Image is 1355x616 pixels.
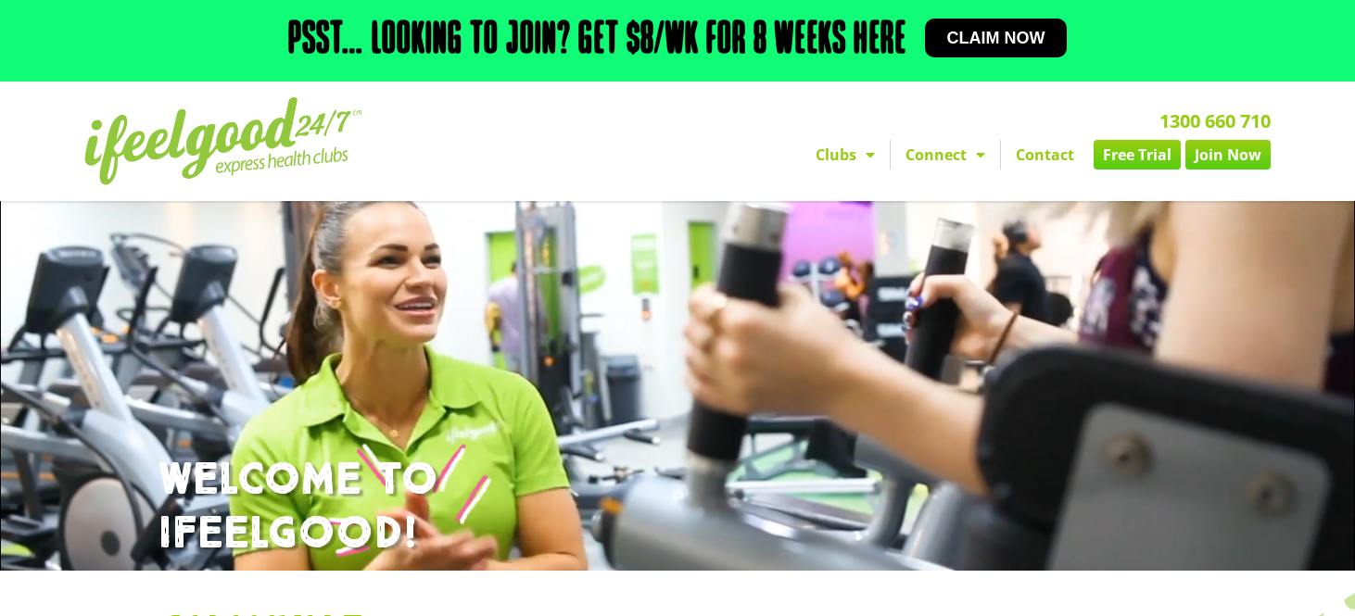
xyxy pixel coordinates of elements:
a: Contact [1001,140,1089,170]
a: Free Trial [1094,140,1181,170]
a: Join Now [1185,140,1271,170]
nav: Menu [506,140,1271,170]
h2: Psst… Looking to join? Get $8/wk for 8 weeks here [288,19,906,63]
a: Clubs [801,140,890,170]
h1: WELCOME TO IFEELGOOD! [158,454,1197,560]
a: Connect [891,140,1000,170]
a: 1300 660 710 [1159,108,1271,133]
a: Claim now [925,19,1068,57]
span: Claim now [947,30,1045,46]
